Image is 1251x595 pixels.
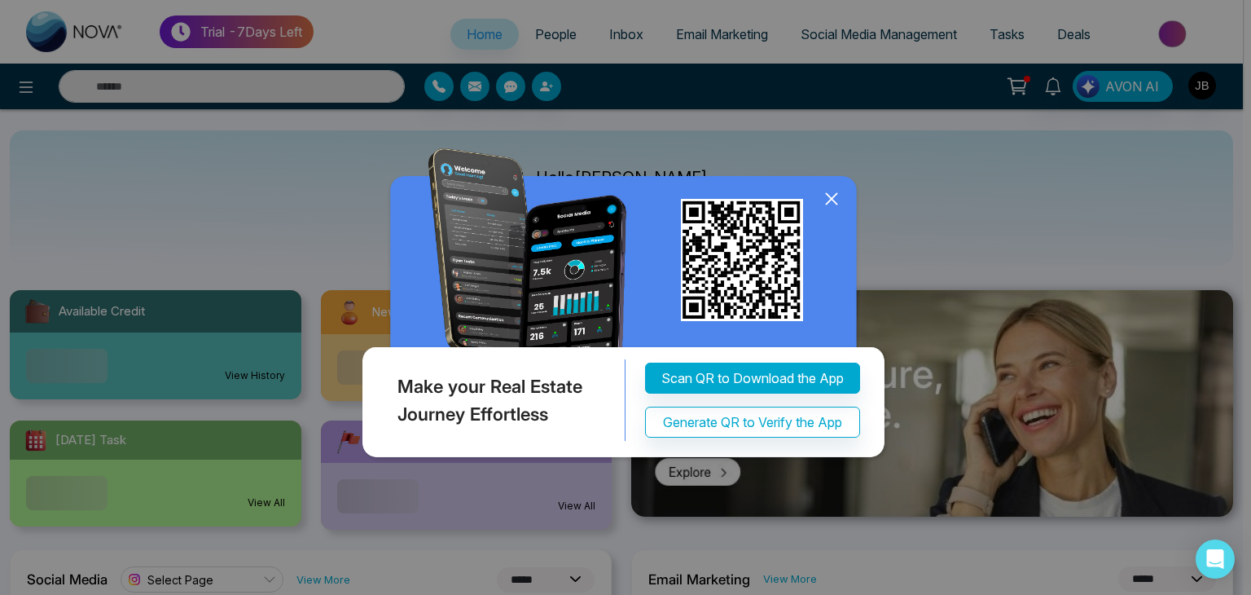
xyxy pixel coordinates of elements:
div: Make your Real Estate Journey Effortless [358,360,625,442]
div: Open Intercom Messenger [1196,540,1235,579]
button: Scan QR to Download the App [645,364,860,394]
button: Generate QR to Verify the App [645,408,860,439]
img: qr_for_download_app.png [681,199,803,321]
img: QRModal [358,148,893,465]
